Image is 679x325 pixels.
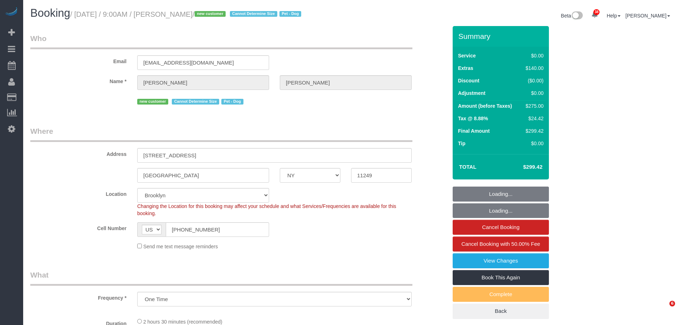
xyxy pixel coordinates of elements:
[453,304,549,319] a: Back
[523,90,544,97] div: $0.00
[195,11,226,17] span: new customer
[137,203,396,216] span: Changing the Location for this booking may affect your schedule and what Services/Frequencies are...
[561,13,583,19] a: Beta
[351,168,412,183] input: Zip Code
[593,9,600,15] span: 38
[458,52,476,59] label: Service
[30,270,412,286] legend: What
[25,222,132,232] label: Cell Number
[523,52,544,59] div: $0.00
[523,127,544,134] div: $299.42
[25,188,132,198] label: Location
[453,253,549,268] a: View Changes
[143,244,218,249] span: Send me text message reminders
[607,13,621,19] a: Help
[523,140,544,147] div: $0.00
[523,102,544,110] div: $275.00
[137,99,168,105] span: new customer
[458,140,465,147] label: Tip
[453,237,549,252] a: Cancel Booking with 50.00% Fee
[280,75,412,90] input: Last Name
[453,220,549,235] a: Cancel Booking
[30,33,412,49] legend: Who
[462,241,540,247] span: Cancel Booking with 50.00% Fee
[137,55,269,70] input: Email
[25,55,132,65] label: Email
[523,65,544,72] div: $140.00
[25,148,132,158] label: Address
[25,75,132,85] label: Name *
[523,115,544,122] div: $24.42
[458,65,473,72] label: Extras
[571,11,583,21] img: New interface
[230,11,277,17] span: Cannot Determine Size
[458,127,490,134] label: Final Amount
[626,13,670,19] a: [PERSON_NAME]
[458,90,485,97] label: Adjustment
[143,319,222,325] span: 2 hours 30 minutes (recommended)
[70,10,303,18] small: / [DATE] / 9:00AM / [PERSON_NAME]
[669,301,675,306] span: 6
[458,102,512,110] label: Amount (before Taxes)
[30,7,70,19] span: Booking
[458,32,545,40] h3: Summary
[166,222,269,237] input: Cell Number
[25,292,132,301] label: Frequency *
[279,11,301,17] span: Pet - Dog
[459,164,477,170] strong: Total
[523,77,544,84] div: ($0.00)
[137,75,269,90] input: First Name
[458,77,479,84] label: Discount
[458,115,488,122] label: Tax @ 8.88%
[502,164,542,170] h4: $299.42
[30,126,412,142] legend: Where
[192,10,303,18] span: /
[172,99,219,105] span: Cannot Determine Size
[453,270,549,285] a: Book This Again
[655,301,672,318] iframe: Intercom live chat
[588,7,602,23] a: 38
[4,7,19,17] img: Automaid Logo
[221,99,243,105] span: Pet - Dog
[137,168,269,183] input: City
